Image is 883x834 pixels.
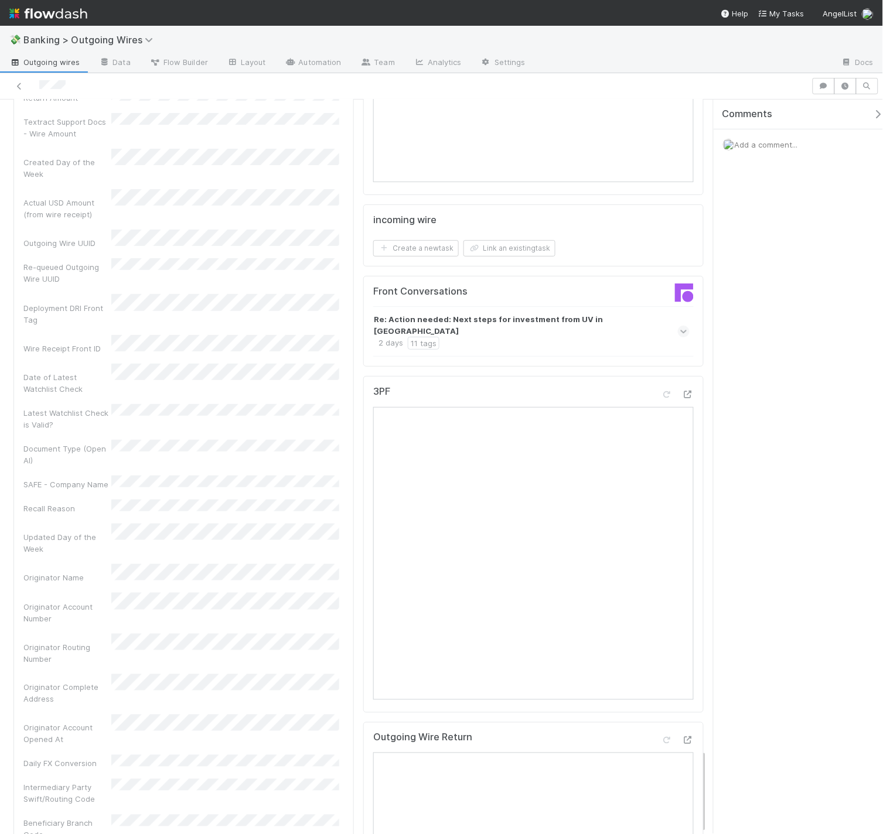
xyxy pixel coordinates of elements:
div: Updated Day of the Week [23,531,111,555]
div: Date of Latest Watchlist Check [23,371,111,395]
span: Comments [722,108,773,120]
div: Originator Complete Address [23,682,111,705]
h5: 3PF [373,386,390,398]
div: Originator Account Opened At [23,722,111,746]
button: Link an existingtask [463,240,555,257]
div: Wire Receipt Front ID [23,343,111,354]
span: AngelList [823,9,857,18]
div: Actual USD Amount (from wire receipt) [23,197,111,220]
img: logo-inverted-e16ddd16eac7371096b0.svg [9,4,87,23]
div: Outgoing Wire UUID [23,237,111,249]
div: Originator Account Number [23,601,111,624]
span: My Tasks [758,9,804,18]
div: Deployment DRI Front Tag [23,302,111,326]
div: Intermediary Party Swift/Routing Code [23,782,111,805]
div: Re-queued Outgoing Wire UUID [23,261,111,285]
a: Automation [275,54,351,73]
div: Originator Name [23,572,111,583]
img: avatar_c6c9a18c-a1dc-4048-8eac-219674057138.png [862,8,874,20]
div: 11 tags [408,337,439,350]
span: Flow Builder [149,56,208,68]
a: Flow Builder [140,54,217,73]
span: Add a comment... [735,140,798,149]
span: 💸 [9,35,21,45]
span: Outgoing wires [9,56,80,68]
div: Textract Support Docs - Wire Amount [23,116,111,139]
div: Created Day of the Week [23,156,111,180]
h5: incoming wire [373,214,437,226]
h5: Front Conversations [373,286,525,298]
a: Team [351,54,404,73]
div: 2 days [379,337,403,350]
button: Create a newtask [373,240,459,257]
div: Latest Watchlist Check is Valid? [23,407,111,430]
a: Settings [471,54,535,73]
div: Document Type (Open AI) [23,443,111,466]
div: Daily FX Conversion [23,758,111,770]
img: avatar_c6c9a18c-a1dc-4048-8eac-219674057138.png [723,139,735,151]
span: Banking > Outgoing Wires [23,34,159,46]
div: SAFE - Company Name [23,478,111,490]
a: Docs [832,54,883,73]
h5: Outgoing Wire Return [373,732,472,744]
div: Recall Reason [23,503,111,514]
strong: Re: Action needed: Next steps for investment from UV in [GEOGRAPHIC_DATA] [374,313,687,337]
a: Data [89,54,139,73]
img: front-logo-b4b721b83371efbadf0a.svg [675,283,694,302]
div: Originator Routing Number [23,641,111,665]
a: My Tasks [758,8,804,19]
a: Analytics [404,54,471,73]
a: Layout [217,54,275,73]
div: Help [721,8,749,19]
